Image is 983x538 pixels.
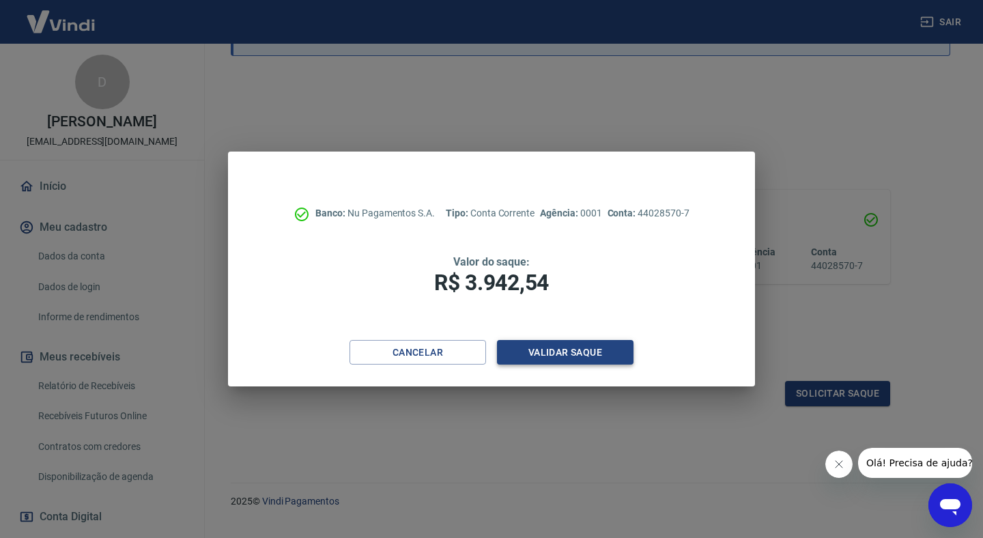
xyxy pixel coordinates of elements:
[825,451,853,478] iframe: Fechar mensagem
[608,206,689,221] p: 44028570-7
[497,340,633,365] button: Validar saque
[350,340,486,365] button: Cancelar
[608,208,638,218] span: Conta:
[315,208,347,218] span: Banco:
[453,255,530,268] span: Valor do saque:
[540,206,601,221] p: 0001
[315,206,435,221] p: Nu Pagamentos S.A.
[858,448,972,478] iframe: Mensagem da empresa
[446,206,535,221] p: Conta Corrente
[928,483,972,527] iframe: Botão para abrir a janela de mensagens
[434,270,549,296] span: R$ 3.942,54
[540,208,580,218] span: Agência:
[446,208,470,218] span: Tipo:
[8,10,115,20] span: Olá! Precisa de ajuda?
